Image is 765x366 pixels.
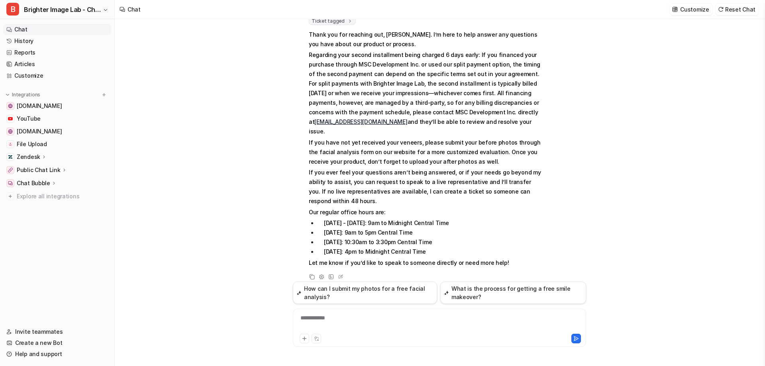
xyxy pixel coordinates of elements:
[3,70,111,81] a: Customize
[718,6,724,12] img: reset
[6,192,14,200] img: explore all integrations
[17,102,62,110] span: [DOMAIN_NAME]
[440,282,586,304] button: What is the process for getting a free smile makeover?
[309,30,542,49] p: Thank you for reaching out, [PERSON_NAME]. I’m here to help answer any questions you have about o...
[309,50,542,136] p: Regarding your second installment being charged 6 days early: If you financed your purchase throu...
[101,92,107,98] img: menu_add.svg
[680,5,709,14] p: Customize
[3,100,111,112] a: brighterimagelab.com[DOMAIN_NAME]
[8,168,13,172] img: Public Chat Link
[3,326,111,337] a: Invite teammates
[672,6,678,12] img: customize
[24,4,101,15] span: Brighter Image Lab - Chat
[314,118,407,125] a: [EMAIL_ADDRESS][DOMAIN_NAME]
[309,168,542,206] p: If you ever feel your questions aren’t being answered, or if your needs go beyond my ability to a...
[8,104,13,108] img: brighterimagelab.com
[318,247,542,256] li: [DATE]: 4pm to Midnight Central Time
[3,24,111,35] a: Chat
[293,282,437,304] button: How can I submit my photos for a free facial analysis?
[318,228,542,237] li: [DATE]: 9am to 5pm Central Time
[5,92,10,98] img: expand menu
[17,140,47,148] span: File Upload
[12,92,40,98] p: Integrations
[8,129,13,134] img: shop.brighterimagelab.com
[17,166,61,174] p: Public Chat Link
[3,59,111,70] a: Articles
[17,115,41,123] span: YouTube
[3,91,43,99] button: Integrations
[3,337,111,348] a: Create a new Bot
[3,348,111,360] a: Help and support
[3,139,111,150] a: File UploadFile Upload
[8,155,13,159] img: Zendesk
[3,35,111,47] a: History
[127,5,141,14] div: Chat
[17,127,62,135] span: [DOMAIN_NAME]
[6,3,19,16] span: B
[17,179,50,187] p: Chat Bubble
[309,138,542,166] p: If you have not yet received your veneers, please submit your before photos through the facial an...
[309,207,542,217] p: Our regular office hours are:
[716,4,759,15] button: Reset Chat
[8,181,13,186] img: Chat Bubble
[17,153,40,161] p: Zendesk
[3,126,111,137] a: shop.brighterimagelab.com[DOMAIN_NAME]
[670,4,712,15] button: Customize
[17,190,108,203] span: Explore all integrations
[318,218,542,228] li: [DATE] - [DATE]: 9am to Midnight Central Time
[3,47,111,58] a: Reports
[309,17,356,25] span: Ticket tagged
[309,258,542,268] p: Let me know if you’d like to speak to someone directly or need more help!
[8,142,13,147] img: File Upload
[3,113,111,124] a: YouTubeYouTube
[318,237,542,247] li: [DATE]: 10:30am to 3:30pm Central Time
[8,116,13,121] img: YouTube
[3,191,111,202] a: Explore all integrations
